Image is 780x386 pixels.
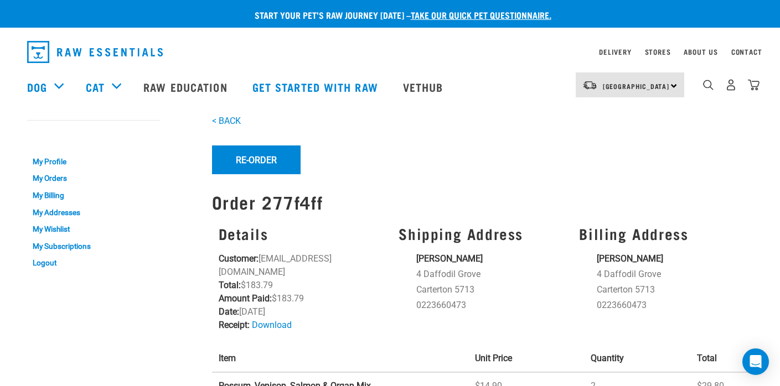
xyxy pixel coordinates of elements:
[27,170,160,187] a: My Orders
[212,116,241,126] a: < BACK
[27,204,160,221] a: My Addresses
[416,268,566,281] li: 4 Daffodil Grove
[27,41,163,63] img: Raw Essentials Logo
[416,283,566,296] li: Carterton 5713
[219,293,272,304] strong: Amount Paid:
[27,238,160,255] a: My Subscriptions
[645,50,671,54] a: Stores
[27,187,160,204] a: My Billing
[416,253,483,264] strong: [PERSON_NAME]
[416,299,566,312] li: 0223660473
[684,50,717,54] a: About Us
[468,345,584,372] th: Unit Price
[219,320,250,330] strong: Receipt:
[597,283,746,296] li: Carterton 5713
[212,218,392,338] div: [EMAIL_ADDRESS][DOMAIN_NAME] $183.79 $183.79 [DATE]
[219,225,386,242] h3: Details
[219,253,259,264] strong: Customer:
[252,320,292,330] a: Download
[27,153,160,170] a: My Profile
[603,84,670,88] span: [GEOGRAPHIC_DATA]
[731,50,762,54] a: Contact
[582,80,597,90] img: van-moving.png
[27,79,47,95] a: Dog
[27,131,81,136] a: My Account
[411,12,551,17] a: take our quick pet questionnaire.
[392,65,457,109] a: Vethub
[212,145,301,174] button: Re-Order
[27,254,160,272] a: Logout
[241,65,392,109] a: Get started with Raw
[18,36,762,67] nav: dropdown navigation
[212,345,468,372] th: Item
[132,65,241,109] a: Raw Education
[597,253,663,264] strong: [PERSON_NAME]
[599,50,631,54] a: Delivery
[725,79,737,91] img: user.png
[597,268,746,281] li: 4 Daffodil Grove
[219,280,241,290] strong: Total:
[399,225,566,242] h3: Shipping Address
[584,345,691,372] th: Quantity
[579,225,746,242] h3: Billing Address
[742,348,769,375] div: Open Intercom Messenger
[748,79,760,91] img: home-icon@2x.png
[86,79,105,95] a: Cat
[212,192,753,212] h1: Order 277f4ff
[690,345,753,372] th: Total
[703,80,714,90] img: home-icon-1@2x.png
[219,306,239,317] strong: Date:
[27,221,160,238] a: My Wishlist
[597,299,746,312] li: 0223660473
